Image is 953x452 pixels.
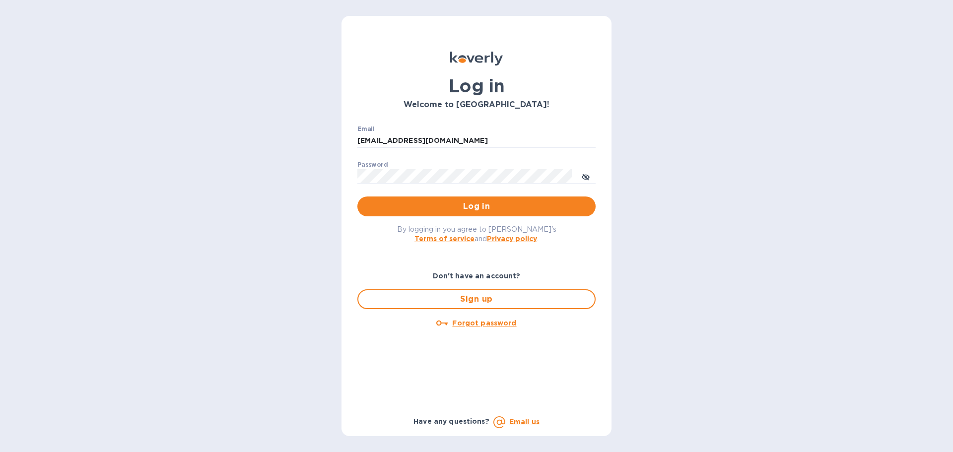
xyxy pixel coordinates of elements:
[357,100,596,110] h3: Welcome to [GEOGRAPHIC_DATA]!
[450,52,503,65] img: Koverly
[357,162,388,168] label: Password
[413,417,489,425] b: Have any questions?
[357,133,596,148] input: Enter email address
[414,235,475,243] a: Terms of service
[433,272,521,280] b: Don't have an account?
[357,196,596,216] button: Log in
[576,166,596,186] button: toggle password visibility
[452,319,516,327] u: Forgot password
[357,126,375,132] label: Email
[487,235,537,243] a: Privacy policy
[366,293,587,305] span: Sign up
[509,418,540,426] a: Email us
[357,75,596,96] h1: Log in
[397,225,556,243] span: By logging in you agree to [PERSON_NAME]'s and .
[365,200,588,212] span: Log in
[357,289,596,309] button: Sign up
